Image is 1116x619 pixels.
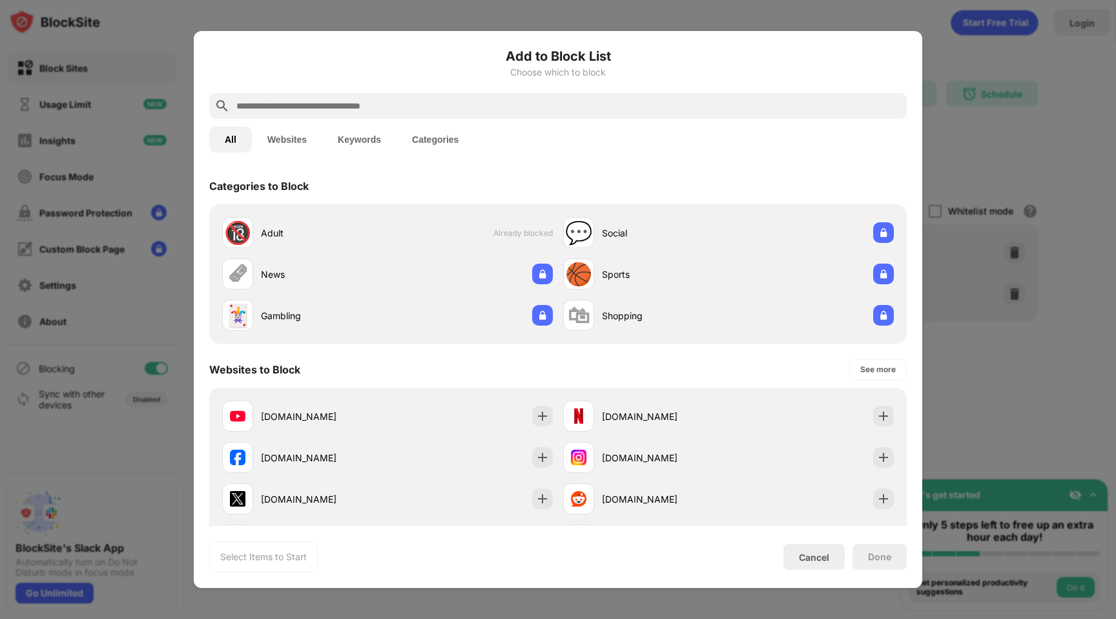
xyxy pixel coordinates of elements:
div: 🏀 [565,261,592,288]
div: 💬 [565,220,592,246]
button: All [209,127,252,152]
div: [DOMAIN_NAME] [602,451,728,465]
img: favicons [230,408,245,424]
img: favicons [230,450,245,465]
button: Keywords [322,127,397,152]
div: [DOMAIN_NAME] [602,492,728,506]
div: Gambling [261,309,387,322]
img: favicons [571,450,586,465]
div: 🛍 [568,302,590,329]
div: Select Items to Start [220,551,307,563]
img: favicons [571,491,586,507]
button: Websites [252,127,322,152]
div: Sports [602,268,728,281]
div: [DOMAIN_NAME] [261,492,387,506]
div: Cancel [799,552,829,563]
div: [DOMAIN_NAME] [261,451,387,465]
button: Categories [397,127,474,152]
div: 🔞 [224,220,251,246]
div: Done [868,552,891,562]
div: See more [860,363,896,376]
div: 🃏 [224,302,251,329]
h6: Add to Block List [209,47,907,66]
div: Choose which to block [209,67,907,78]
div: News [261,268,387,281]
div: 🗞 [227,261,249,288]
div: Adult [261,226,387,240]
div: Websites to Block [209,363,300,376]
span: Already blocked [493,228,553,238]
div: [DOMAIN_NAME] [261,410,387,423]
img: search.svg [214,98,230,114]
div: Shopping [602,309,728,322]
div: Social [602,226,728,240]
div: [DOMAIN_NAME] [602,410,728,423]
img: favicons [571,408,586,424]
div: Categories to Block [209,180,309,193]
img: favicons [230,491,245,507]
